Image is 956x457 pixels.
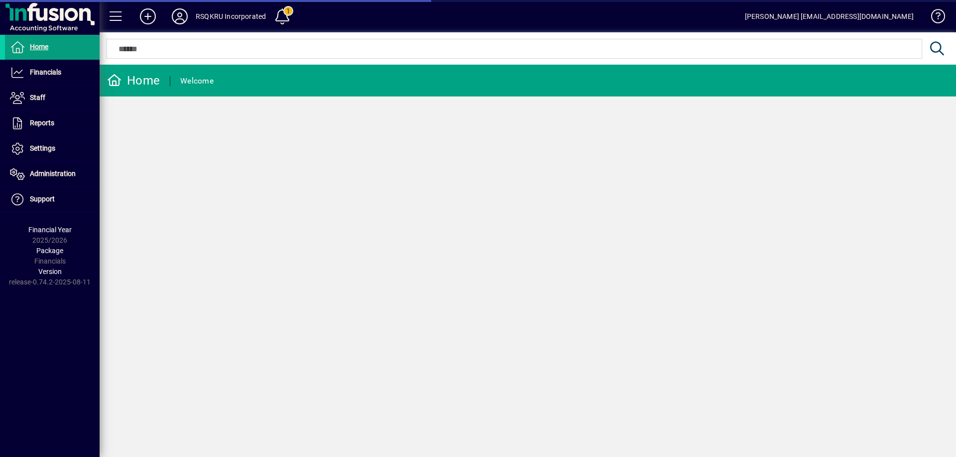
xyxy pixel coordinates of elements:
[38,268,62,275] span: Version
[5,162,100,186] a: Administration
[30,43,48,51] span: Home
[30,93,45,101] span: Staff
[180,73,214,89] div: Welcome
[28,226,72,234] span: Financial Year
[30,119,54,127] span: Reports
[5,86,100,110] a: Staff
[5,111,100,136] a: Reports
[36,247,63,255] span: Package
[5,60,100,85] a: Financials
[30,170,76,178] span: Administration
[924,2,944,34] a: Knowledge Base
[164,7,196,25] button: Profile
[30,144,55,152] span: Settings
[5,136,100,161] a: Settings
[745,8,914,24] div: [PERSON_NAME] [EMAIL_ADDRESS][DOMAIN_NAME]
[196,8,266,24] div: RSQKRU Incorporated
[107,73,160,89] div: Home
[30,68,61,76] span: Financials
[132,7,164,25] button: Add
[5,187,100,212] a: Support
[30,195,55,203] span: Support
